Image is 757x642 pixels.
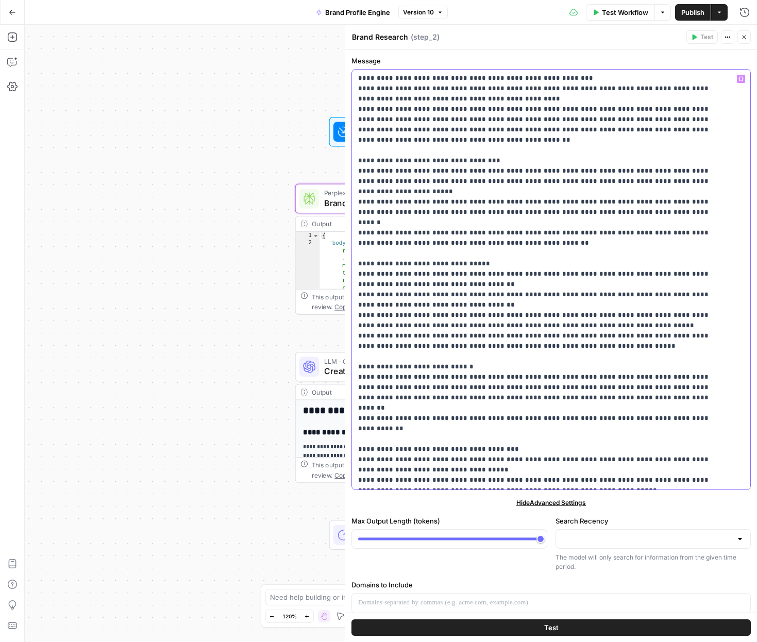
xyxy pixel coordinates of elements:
div: Output [312,219,453,229]
div: Perplexity Deep ResearchBrand ResearchStep 2Output{ "body":"Looking at the provided search result... [295,184,487,315]
span: Hide Advanced Settings [516,498,586,508]
span: ( step_2 ) [411,32,440,42]
span: Copy the output [334,471,381,479]
button: Brand Profile Engine [310,4,396,21]
span: Copy the output [334,303,381,310]
label: Message [351,56,751,66]
div: This output is too large & has been abbreviated for review. to view the full content. [312,292,481,312]
div: This output is too large & has been abbreviated for review. to view the full content. [312,460,481,480]
button: Version 10 [398,6,448,19]
button: Publish [675,4,711,21]
div: Output [312,387,453,397]
div: WorkflowSet InputsInputs [295,117,487,147]
span: Toggle code folding, rows 1 through 3 [312,232,319,239]
span: Test [544,622,559,633]
span: Test [700,32,713,42]
span: Create Brand Profile from Research [324,365,453,377]
span: Brand Research [324,197,453,209]
span: Perplexity Deep Research [324,188,453,198]
div: 1 [296,232,320,239]
label: Domains to Include [351,580,751,590]
button: Test Workflow [586,4,654,21]
button: Test [351,619,751,636]
button: Test [686,30,718,44]
span: Test Workflow [602,7,648,18]
span: LLM · O3 [324,356,453,366]
span: Brand Profile Engine [325,7,390,18]
span: 120% [282,612,297,620]
span: Publish [681,7,704,18]
label: Search Recency [556,516,751,526]
textarea: Brand Research [352,32,408,42]
div: EndOutput [295,520,487,550]
label: Max Output Length (tokens) [351,516,547,526]
div: The model will only search for information from the given time period. [556,553,751,571]
span: Version 10 [403,8,434,17]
